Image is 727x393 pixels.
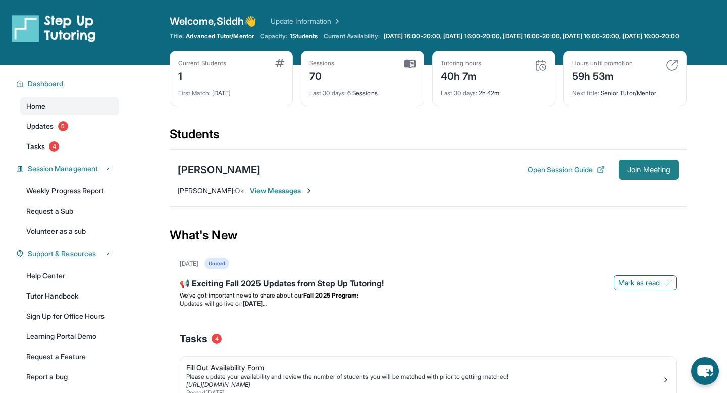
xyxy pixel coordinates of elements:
[303,291,358,299] strong: Fall 2025 Program:
[382,32,682,40] a: [DATE] 16:00-20:00, [DATE] 16:00-20:00, [DATE] 16:00-20:00, [DATE] 16:00-20:00, [DATE] 16:00-20:00
[20,117,119,135] a: Updates5
[178,89,211,97] span: First Match :
[26,121,54,131] span: Updates
[178,59,226,67] div: Current Students
[618,278,660,288] span: Mark as read
[24,249,113,259] button: Support & Resources
[20,202,119,220] a: Request a Sub
[20,267,119,285] a: Help Center
[572,59,633,67] div: Hours until promotion
[20,97,119,115] a: Home
[691,357,719,385] button: chat-button
[441,89,477,97] span: Last 30 days :
[26,101,45,111] span: Home
[441,83,547,97] div: 2h 42m
[309,89,346,97] span: Last 30 days :
[572,67,633,83] div: 59h 53m
[178,67,226,83] div: 1
[260,32,288,40] span: Capacity:
[305,187,313,195] img: Chevron-Right
[664,279,672,287] img: Mark as read
[170,126,687,149] div: Students
[26,141,45,152] span: Tasks
[20,182,119,200] a: Weekly Progress Report
[271,16,341,26] a: Update Information
[20,222,119,240] a: Volunteer as a sub
[28,79,64,89] span: Dashboard
[12,14,96,42] img: logo
[178,163,261,177] div: [PERSON_NAME]
[186,381,250,388] a: [URL][DOMAIN_NAME]
[170,213,687,258] div: What's New
[250,186,313,196] span: View Messages
[28,164,98,174] span: Session Management
[331,16,341,26] img: Chevron Right
[180,332,207,346] span: Tasks
[20,368,119,386] a: Report a bug
[441,67,481,83] div: 40h 7m
[619,160,679,180] button: Join Meeting
[49,141,59,152] span: 4
[20,327,119,346] a: Learning Portal Demo
[535,59,547,71] img: card
[528,165,605,175] button: Open Session Guide
[58,121,68,131] span: 5
[243,300,267,307] strong: [DATE]
[614,275,677,290] button: Mark as read
[170,14,256,28] span: Welcome, Siddh 👋
[178,83,284,97] div: [DATE]
[20,137,119,156] a: Tasks4
[309,83,416,97] div: 6 Sessions
[404,59,416,68] img: card
[324,32,379,40] span: Current Availability:
[186,32,253,40] span: Advanced Tutor/Mentor
[572,89,599,97] span: Next title :
[24,164,113,174] button: Session Management
[627,167,670,173] span: Join Meeting
[235,186,244,195] span: Ok
[180,260,198,268] div: [DATE]
[384,32,680,40] span: [DATE] 16:00-20:00, [DATE] 16:00-20:00, [DATE] 16:00-20:00, [DATE] 16:00-20:00, [DATE] 16:00-20:00
[572,83,678,97] div: Senior Tutor/Mentor
[170,32,184,40] span: Title:
[212,334,222,344] span: 4
[186,373,662,381] div: Please update your availability and review the number of students you will be matched with prior ...
[28,249,96,259] span: Support & Resources
[309,59,335,67] div: Sessions
[275,59,284,67] img: card
[180,300,677,308] li: Updates will go live on
[20,348,119,366] a: Request a Feature
[20,307,119,325] a: Sign Up for Office Hours
[178,186,235,195] span: [PERSON_NAME] :
[666,59,678,71] img: card
[180,291,303,299] span: We’ve got important news to share about our
[204,258,229,269] div: Unread
[309,67,335,83] div: 70
[290,32,318,40] span: 1 Students
[186,363,662,373] div: Fill Out Availability Form
[20,287,119,305] a: Tutor Handbook
[180,277,677,291] div: 📢 Exciting Fall 2025 Updates from Step Up Tutoring!
[24,79,113,89] button: Dashboard
[441,59,481,67] div: Tutoring hours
